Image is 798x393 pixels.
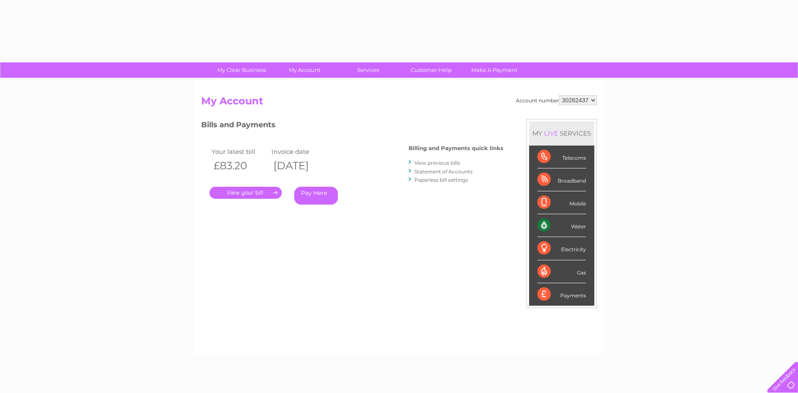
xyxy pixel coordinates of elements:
[537,214,586,237] div: Water
[209,187,282,199] a: .
[271,62,339,78] a: My Account
[537,260,586,283] div: Gas
[414,168,473,175] a: Statement of Accounts
[209,146,269,157] td: Your latest bill
[460,62,529,78] a: Make A Payment
[537,191,586,214] div: Mobile
[201,119,503,133] h3: Bills and Payments
[537,146,586,168] div: Telecoms
[414,177,468,183] a: Paperless bill settings
[269,146,329,157] td: Invoice date
[529,121,594,145] div: MY SERVICES
[537,283,586,306] div: Payments
[294,187,338,205] a: Pay Here
[334,62,402,78] a: Services
[209,157,269,174] th: £83.20
[409,145,503,151] h4: Billing and Payments quick links
[537,237,586,260] div: Electricity
[207,62,276,78] a: My Clear Business
[516,95,597,105] div: Account number
[542,129,560,137] div: LIVE
[537,168,586,191] div: Broadband
[201,95,597,111] h2: My Account
[397,62,465,78] a: Customer Help
[269,157,329,174] th: [DATE]
[414,160,460,166] a: View previous bills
